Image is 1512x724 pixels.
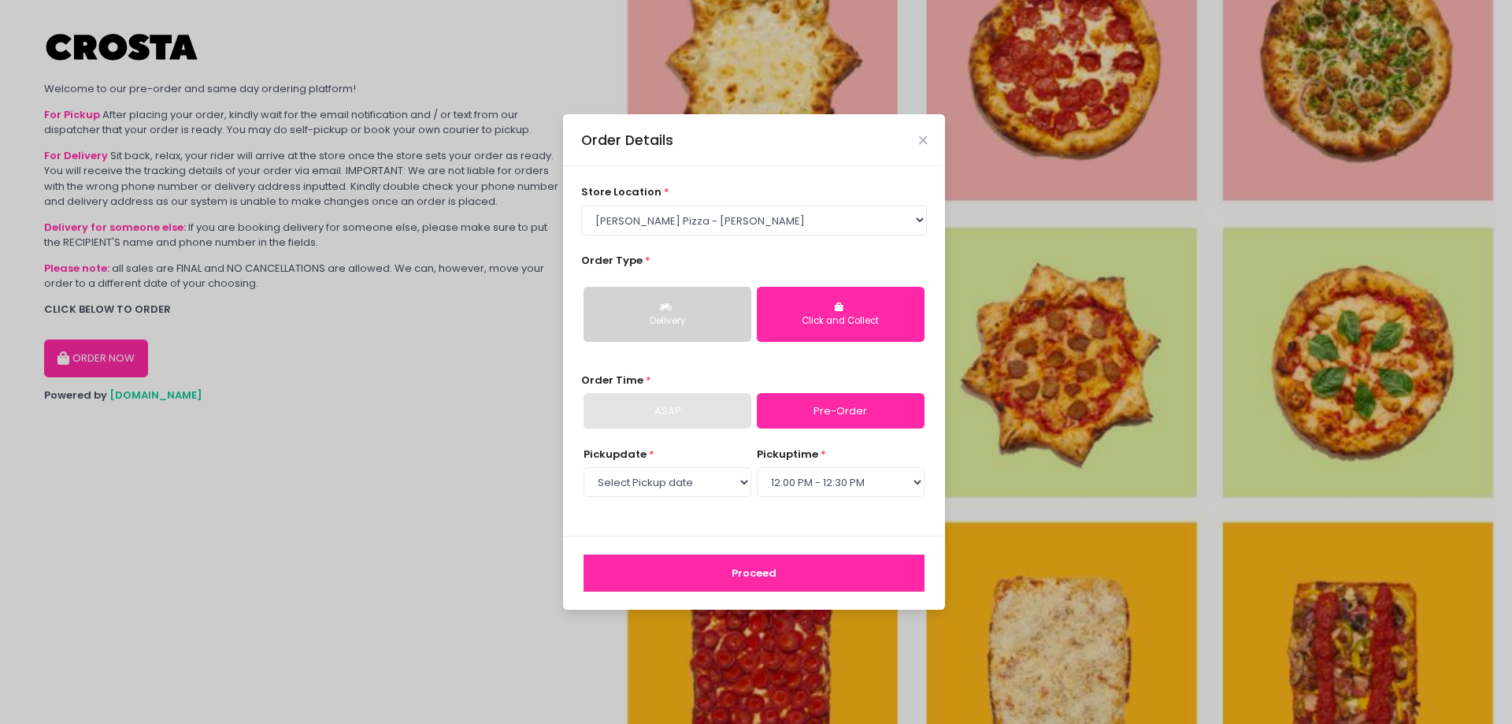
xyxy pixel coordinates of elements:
div: Delivery [595,314,740,329]
button: Delivery [584,287,751,342]
div: Click and Collect [768,314,913,329]
button: Close [919,136,927,144]
div: Order Details [581,130,673,150]
span: Order Type [581,253,643,268]
button: Click and Collect [757,287,925,342]
span: Order Time [581,373,643,388]
span: Pickup date [584,447,647,462]
span: store location [581,184,661,199]
button: Proceed [584,555,925,592]
span: pickup time [757,447,818,462]
a: Pre-Order [757,393,925,429]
